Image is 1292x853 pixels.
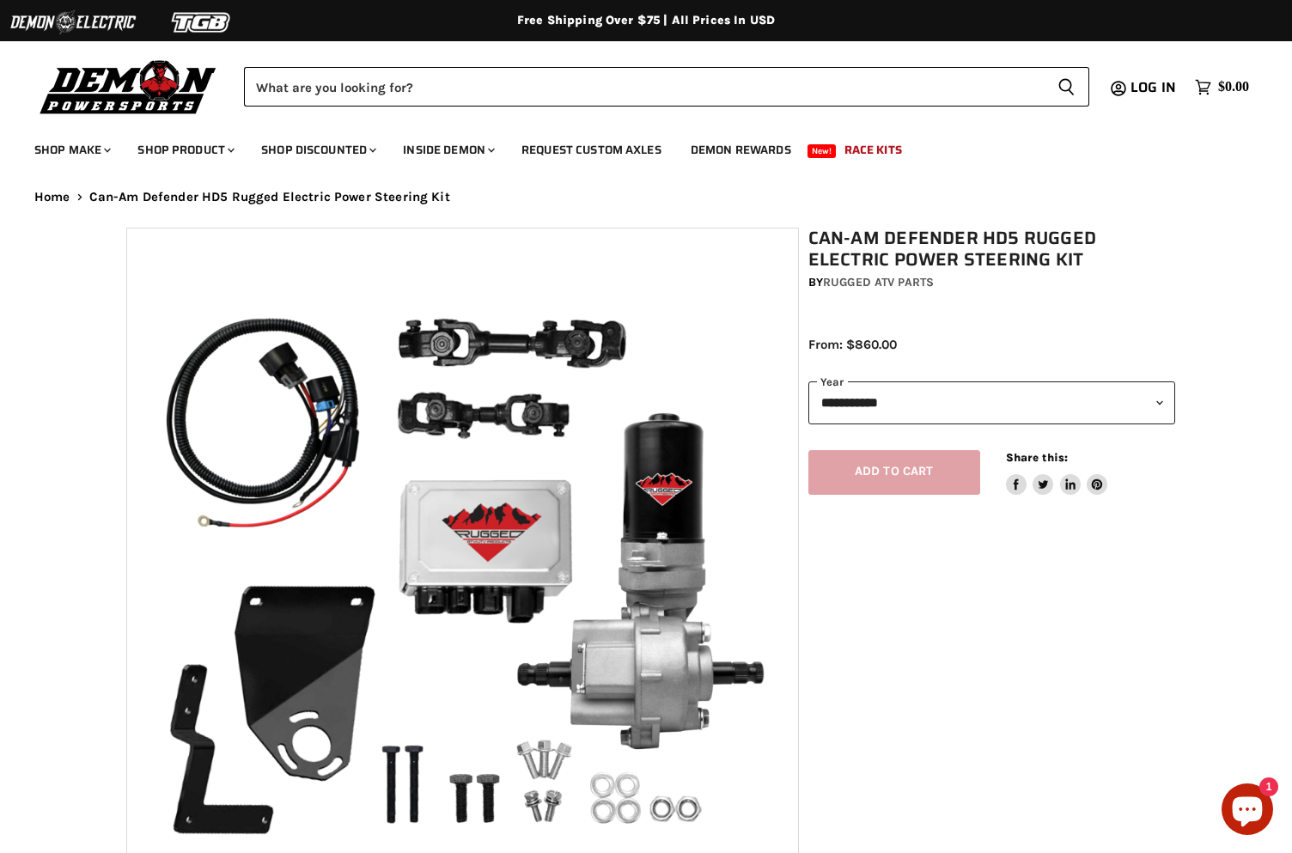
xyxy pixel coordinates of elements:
button: Search [1044,67,1089,107]
a: Inside Demon [390,132,505,168]
a: Log in [1123,80,1186,95]
a: Demon Rewards [678,132,804,168]
a: Shop Product [125,132,245,168]
h1: Can-Am Defender HD5 Rugged Electric Power Steering Kit [808,228,1175,271]
input: Search [244,67,1044,107]
span: Can-Am Defender HD5 Rugged Electric Power Steering Kit [89,190,450,204]
img: Demon Powersports [34,56,222,117]
a: Rugged ATV Parts [823,275,934,289]
aside: Share this: [1006,450,1108,496]
img: TGB Logo 2 [137,6,266,39]
span: Share this: [1006,451,1068,464]
span: From: $860.00 [808,337,897,352]
a: Shop Make [21,132,121,168]
a: Race Kits [832,132,915,168]
a: Request Custom Axles [509,132,674,168]
a: Home [34,190,70,204]
ul: Main menu [21,125,1245,168]
inbox-online-store-chat: Shopify online store chat [1216,783,1278,839]
span: New! [807,144,837,158]
a: Shop Discounted [248,132,387,168]
img: Demon Electric Logo 2 [9,6,137,39]
form: Product [244,67,1089,107]
span: Log in [1130,76,1176,98]
a: $0.00 [1186,75,1258,100]
select: year [808,381,1175,423]
div: by [808,273,1175,292]
span: $0.00 [1218,79,1249,95]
